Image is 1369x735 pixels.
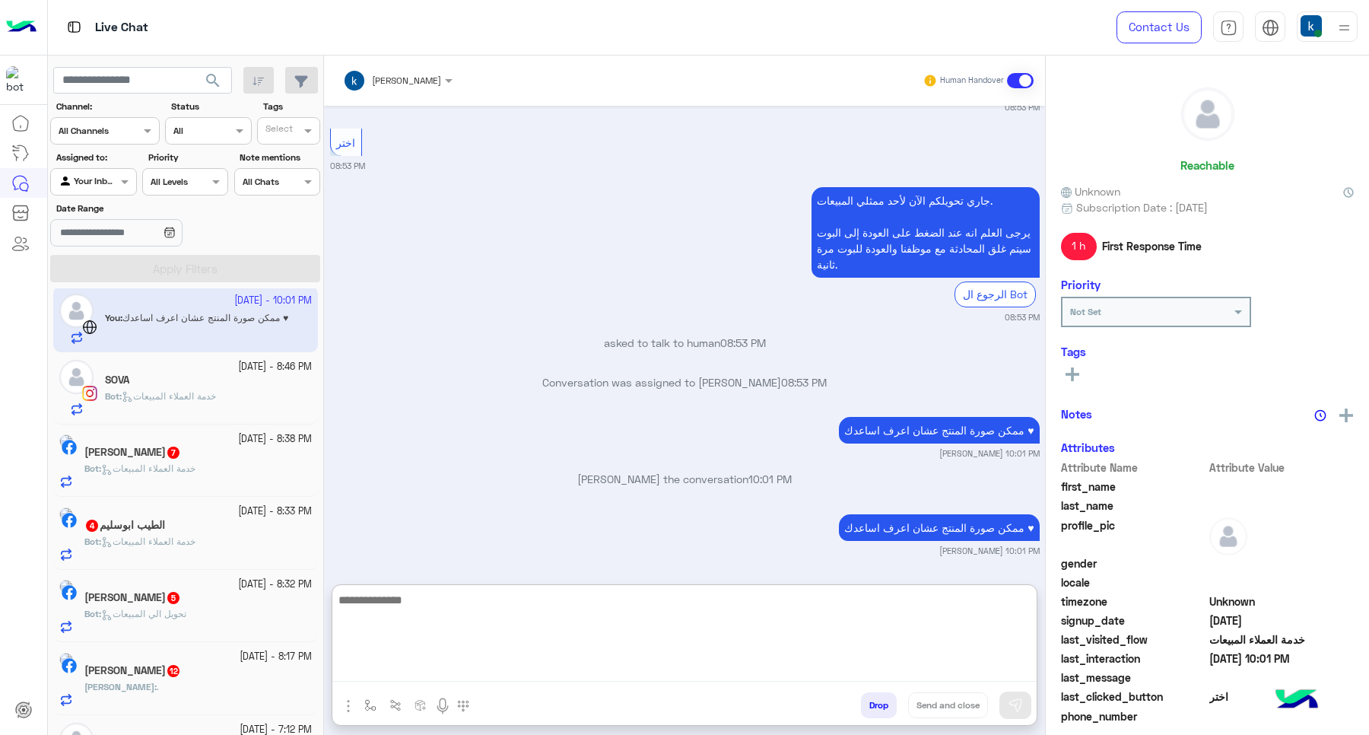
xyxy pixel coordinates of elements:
[1061,632,1206,647] span: last_visited_flow
[105,390,119,402] span: Bot
[84,608,99,619] span: Bot
[263,122,293,139] div: Select
[238,504,312,519] small: [DATE] - 8:33 PM
[748,473,792,485] span: 10:01 PM
[383,692,408,717] button: Trigger scenario
[330,374,1040,390] p: Conversation was assigned to [PERSON_NAME]
[84,591,181,604] h5: Ahmed Saad
[940,75,1004,87] small: Human Handover
[105,374,129,387] h5: SOVA
[1061,407,1092,421] h6: Notes
[839,417,1039,444] p: 27/9/2025, 10:01 PM
[167,665,179,677] span: 12
[434,697,452,715] img: send voice note
[1005,311,1040,323] small: 08:53 PM
[62,440,77,455] img: Facebook
[84,536,101,547] b: :
[62,585,77,600] img: Facebook
[1209,460,1355,476] span: Attribute Value
[364,699,376,711] img: select flow
[781,376,827,389] span: 08:53 PM
[812,187,1040,278] p: 27/9/2025, 8:53 PM
[238,360,312,374] small: [DATE] - 8:46 PM
[101,608,186,619] span: تحويل الي المبيعات
[238,577,312,592] small: [DATE] - 8:32 PM
[65,17,84,37] img: tab
[84,519,165,532] h5: الطيب ابوسليم
[59,360,94,394] img: defaultAdmin.png
[372,75,441,86] span: [PERSON_NAME]
[1209,517,1247,555] img: defaultAdmin.png
[839,514,1039,541] p: 27/9/2025, 10:01 PM
[1061,670,1206,686] span: last_message
[1061,460,1206,476] span: Attribute Name
[59,580,73,593] img: picture
[59,653,73,667] img: picture
[240,650,312,664] small: [DATE] - 8:17 PM
[1061,555,1206,571] span: gender
[1270,674,1323,727] img: hulul-logo.png
[105,390,122,402] b: :
[84,463,99,474] span: Bot
[408,692,434,717] button: create order
[954,282,1036,307] div: الرجوع ال Bot
[1339,409,1353,422] img: add
[939,545,1040,557] small: [PERSON_NAME] 10:01 PM
[1061,278,1101,291] h6: Priority
[1209,593,1355,609] span: Unknown
[50,255,320,282] button: Apply Filters
[1061,479,1206,495] span: first_name
[1209,632,1355,647] span: خدمة العملاء المبيعات
[195,67,232,100] button: search
[1061,708,1206,724] span: phone_number
[1102,238,1202,254] span: First Response Time
[84,536,99,547] span: Bot
[167,592,179,604] span: 5
[330,335,1040,351] p: asked to talk to human
[1061,183,1120,199] span: Unknown
[1209,689,1355,705] span: اختر
[389,699,402,711] img: Trigger scenario
[56,151,135,164] label: Assigned to:
[263,100,319,113] label: Tags
[457,700,469,712] img: make a call
[84,608,101,619] b: :
[1262,19,1279,37] img: tab
[1061,612,1206,628] span: signup_date
[330,471,1040,487] p: [PERSON_NAME] the conversation
[1209,612,1355,628] span: 2025-09-27T17:53:48.245Z
[1061,517,1206,552] span: profile_pic
[84,681,157,692] b: :
[1061,345,1354,358] h6: Tags
[1209,670,1355,686] span: null
[84,681,154,692] span: [PERSON_NAME]
[1076,199,1208,215] span: Subscription Date : [DATE]
[1335,18,1354,37] img: profile
[240,151,318,164] label: Note mentions
[1314,409,1326,422] img: notes
[84,664,181,677] h5: Rana Medany
[720,336,766,349] span: 08:53 PM
[1008,698,1023,713] img: send message
[1213,11,1244,43] a: tab
[908,692,988,718] button: Send and close
[59,508,73,521] img: picture
[82,386,97,401] img: Instagram
[148,151,227,164] label: Priority
[1209,651,1355,667] span: 2025-09-27T19:01:30.0711378Z
[330,160,365,172] small: 08:53 PM
[59,434,73,448] img: picture
[1061,689,1206,705] span: last_clicked_button
[62,658,77,673] img: Facebook
[336,136,355,149] span: اختر
[939,447,1040,460] small: [PERSON_NAME] 10:01 PM
[6,66,33,94] img: 713415422032625
[1061,651,1206,667] span: last_interaction
[62,513,77,528] img: Facebook
[1061,574,1206,590] span: locale
[1061,441,1115,454] h6: Attributes
[1182,88,1234,140] img: defaultAdmin.png
[171,100,249,113] label: Status
[1061,593,1206,609] span: timezone
[1116,11,1202,43] a: Contact Us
